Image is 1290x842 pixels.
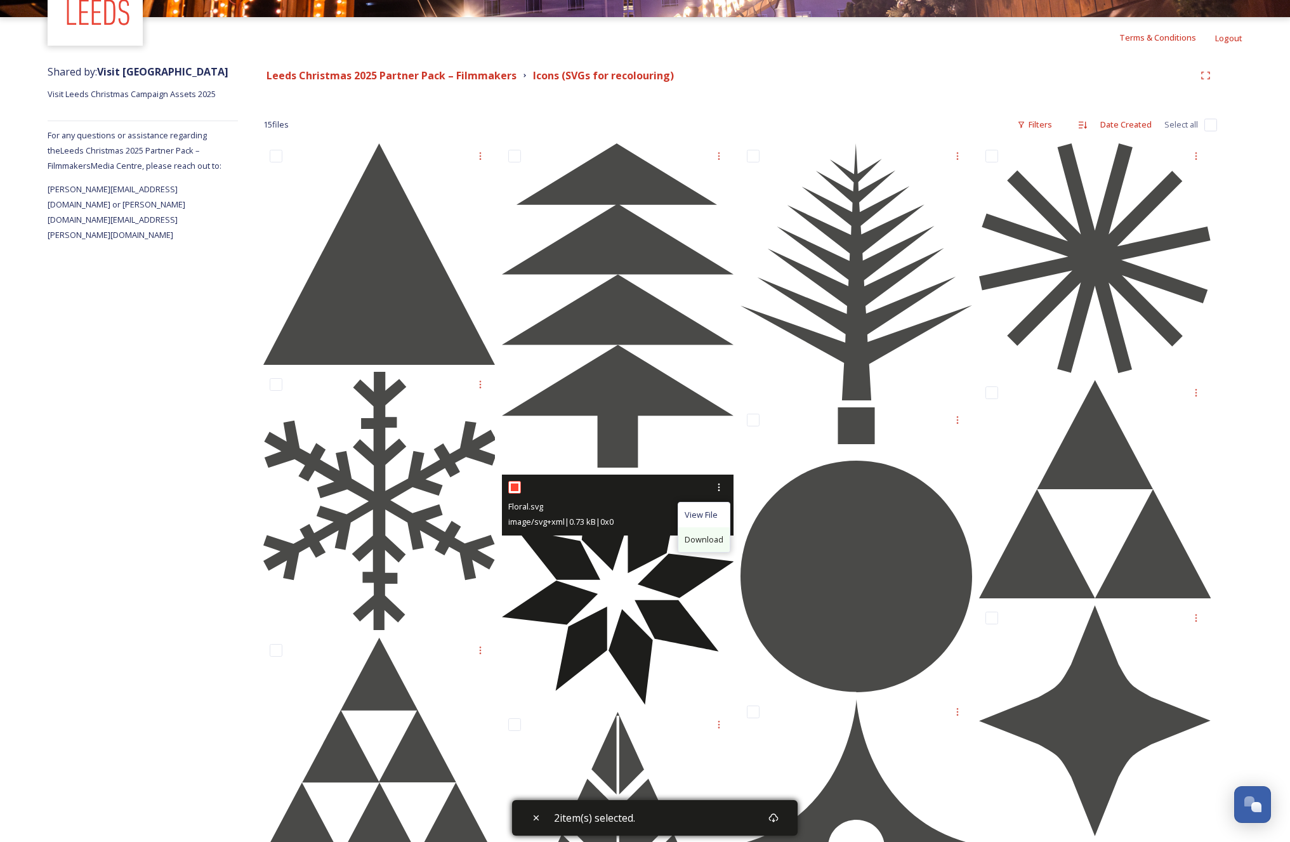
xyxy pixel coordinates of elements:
span: Logout [1215,32,1242,44]
span: image/svg+xml | 0.73 kB | 0 x 0 [508,516,614,527]
strong: Icons (SVGs for recolouring) [533,69,674,82]
img: Tree stacked.svg [502,143,734,468]
span: Shared by: [48,65,228,79]
a: Terms & Conditions [1119,30,1215,45]
span: For any questions or assistance regarding the Leeds Christmas 2025 Partner Pack – Filmmakers Medi... [48,129,221,171]
button: Open Chat [1234,786,1271,823]
div: Filters [1011,112,1058,137]
span: Terms & Conditions [1119,32,1196,43]
strong: Leeds Christmas 2025 Partner Pack – Filmmakers [267,69,517,82]
span: 2 item(s) selected. [554,810,635,826]
span: 15 file s [263,119,289,131]
span: Select all [1164,119,1198,131]
span: View File [685,509,718,521]
span: Visit Leeds Christmas Campaign Assets 2025 [48,88,216,100]
span: Download [685,534,723,546]
span: Floral.svg [508,501,543,512]
img: Snowflake.svg [263,372,495,631]
strong: Visit [GEOGRAPHIC_DATA] [97,65,228,79]
img: Star solid.svg [979,605,1211,837]
img: Starburst.svg [979,143,1211,373]
img: Bauble.svg [740,407,972,692]
img: Tree two layer.svg [979,380,1211,598]
img: Floral.svg [502,475,734,705]
span: [PERSON_NAME][EMAIL_ADDRESS][DOMAIN_NAME] or [PERSON_NAME][DOMAIN_NAME][EMAIL_ADDRESS][PERSON_NAM... [48,183,185,240]
img: Tree leafy.svg [740,143,972,400]
div: Date Created [1094,112,1158,137]
img: Tree triangle.svg [263,143,495,365]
